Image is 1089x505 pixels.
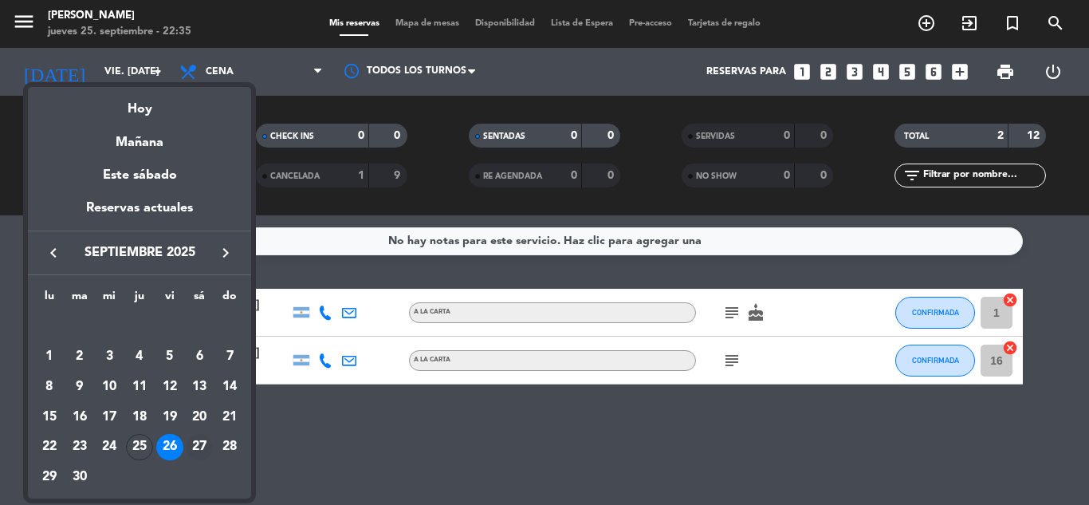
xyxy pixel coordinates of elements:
[185,287,215,312] th: sábado
[28,198,251,231] div: Reservas actuales
[96,343,123,370] div: 3
[94,287,124,312] th: miércoles
[34,287,65,312] th: lunes
[126,404,153,431] div: 18
[214,402,245,432] td: 21 de septiembre de 2025
[186,434,213,461] div: 27
[185,372,215,402] td: 13 de septiembre de 2025
[94,432,124,463] td: 24 de septiembre de 2025
[28,153,251,198] div: Este sábado
[44,243,63,262] i: keyboard_arrow_left
[65,287,95,312] th: martes
[155,342,185,373] td: 5 de septiembre de 2025
[216,243,235,262] i: keyboard_arrow_right
[96,434,123,461] div: 24
[216,373,243,400] div: 14
[155,402,185,432] td: 19 de septiembre de 2025
[66,404,93,431] div: 16
[34,372,65,402] td: 8 de septiembre de 2025
[126,343,153,370] div: 4
[34,462,65,492] td: 29 de septiembre de 2025
[216,434,243,461] div: 28
[36,404,63,431] div: 15
[155,432,185,463] td: 26 de septiembre de 2025
[34,402,65,432] td: 15 de septiembre de 2025
[65,372,95,402] td: 9 de septiembre de 2025
[66,343,93,370] div: 2
[94,372,124,402] td: 10 de septiembre de 2025
[36,434,63,461] div: 22
[28,87,251,120] div: Hoy
[185,402,215,432] td: 20 de septiembre de 2025
[36,373,63,400] div: 8
[94,342,124,373] td: 3 de septiembre de 2025
[155,372,185,402] td: 12 de septiembre de 2025
[185,432,215,463] td: 27 de septiembre de 2025
[155,287,185,312] th: viernes
[124,287,155,312] th: jueves
[126,373,153,400] div: 11
[156,373,183,400] div: 12
[65,432,95,463] td: 23 de septiembre de 2025
[156,343,183,370] div: 5
[186,373,213,400] div: 13
[214,287,245,312] th: domingo
[65,402,95,432] td: 16 de septiembre de 2025
[186,404,213,431] div: 20
[34,312,245,342] td: SEP.
[96,404,123,431] div: 17
[185,342,215,373] td: 6 de septiembre de 2025
[216,404,243,431] div: 21
[34,432,65,463] td: 22 de septiembre de 2025
[65,462,95,492] td: 30 de septiembre de 2025
[124,372,155,402] td: 11 de septiembre de 2025
[94,402,124,432] td: 17 de septiembre de 2025
[126,434,153,461] div: 25
[186,343,213,370] div: 6
[211,243,240,263] button: keyboard_arrow_right
[66,464,93,491] div: 30
[156,434,183,461] div: 26
[214,372,245,402] td: 14 de septiembre de 2025
[214,432,245,463] td: 28 de septiembre de 2025
[39,243,68,263] button: keyboard_arrow_left
[124,402,155,432] td: 18 de septiembre de 2025
[28,120,251,153] div: Mañana
[36,464,63,491] div: 29
[68,243,211,263] span: septiembre 2025
[124,432,155,463] td: 25 de septiembre de 2025
[124,342,155,373] td: 4 de septiembre de 2025
[66,434,93,461] div: 23
[65,342,95,373] td: 2 de septiembre de 2025
[66,373,93,400] div: 9
[96,373,123,400] div: 10
[34,342,65,373] td: 1 de septiembre de 2025
[156,404,183,431] div: 19
[214,342,245,373] td: 7 de septiembre de 2025
[216,343,243,370] div: 7
[36,343,63,370] div: 1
